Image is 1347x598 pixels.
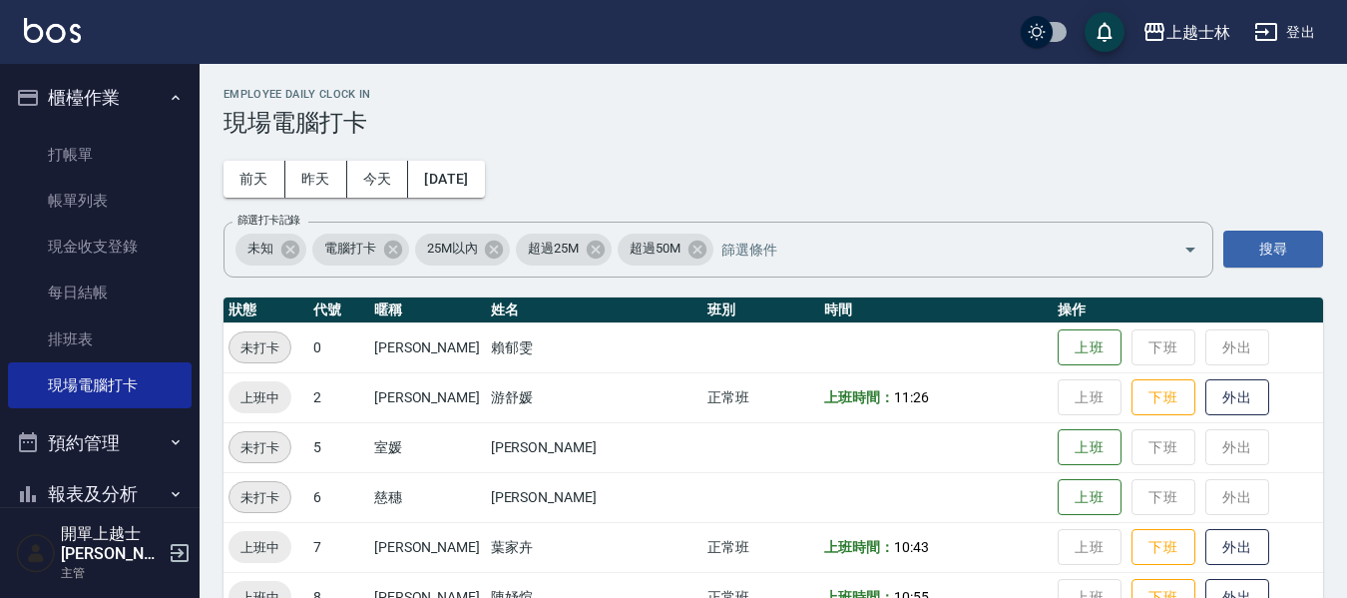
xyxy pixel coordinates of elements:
[229,487,290,508] span: 未打卡
[1053,298,1323,323] th: 操作
[516,239,591,259] span: 超過25M
[486,472,703,522] td: [PERSON_NAME]
[228,387,291,408] span: 上班中
[237,213,300,228] label: 篩選打卡記錄
[1058,479,1122,516] button: 上班
[369,522,486,572] td: [PERSON_NAME]
[618,239,692,259] span: 超過50M
[8,316,192,362] a: 排班表
[224,161,285,198] button: 前天
[308,372,369,422] td: 2
[1205,379,1269,416] button: 外出
[716,232,1148,267] input: 篩選條件
[16,533,56,573] img: Person
[1131,529,1195,566] button: 下班
[369,422,486,472] td: 室媛
[308,472,369,522] td: 6
[1205,529,1269,566] button: 外出
[702,522,819,572] td: 正常班
[702,372,819,422] td: 正常班
[8,178,192,224] a: 帳單列表
[1174,234,1206,266] button: Open
[312,234,409,266] div: 電腦打卡
[369,372,486,422] td: [PERSON_NAME]
[1058,329,1122,366] button: 上班
[486,322,703,372] td: 賴郁雯
[702,298,819,323] th: 班別
[486,372,703,422] td: 游舒媛
[8,72,192,124] button: 櫃檯作業
[486,298,703,323] th: 姓名
[308,422,369,472] td: 5
[308,298,369,323] th: 代號
[369,322,486,372] td: [PERSON_NAME]
[224,88,1323,101] h2: Employee Daily Clock In
[1166,20,1230,45] div: 上越士林
[24,18,81,43] img: Logo
[618,234,713,266] div: 超過50M
[486,522,703,572] td: 葉家卉
[224,298,308,323] th: 狀態
[224,109,1323,137] h3: 現場電腦打卡
[415,239,490,259] span: 25M以內
[369,472,486,522] td: 慈穗
[8,132,192,178] a: 打帳單
[894,389,929,405] span: 11:26
[312,239,388,259] span: 電腦打卡
[8,417,192,469] button: 預約管理
[235,239,285,259] span: 未知
[8,468,192,520] button: 報表及分析
[415,234,511,266] div: 25M以內
[1058,429,1122,466] button: 上班
[1085,12,1124,52] button: save
[235,234,306,266] div: 未知
[369,298,486,323] th: 暱稱
[1131,379,1195,416] button: 下班
[347,161,409,198] button: 今天
[824,389,894,405] b: 上班時間：
[408,161,484,198] button: [DATE]
[61,524,163,564] h5: 開單上越士[PERSON_NAME]
[285,161,347,198] button: 昨天
[8,270,192,315] a: 每日結帳
[486,422,703,472] td: [PERSON_NAME]
[228,537,291,558] span: 上班中
[308,322,369,372] td: 0
[1223,231,1323,268] button: 搜尋
[61,564,163,582] p: 主管
[1246,14,1323,51] button: 登出
[824,539,894,555] b: 上班時間：
[819,298,1053,323] th: 時間
[894,539,929,555] span: 10:43
[8,362,192,408] a: 現場電腦打卡
[229,337,290,358] span: 未打卡
[229,437,290,458] span: 未打卡
[516,234,612,266] div: 超過25M
[308,522,369,572] td: 7
[1134,12,1238,53] button: 上越士林
[8,224,192,270] a: 現金收支登錄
